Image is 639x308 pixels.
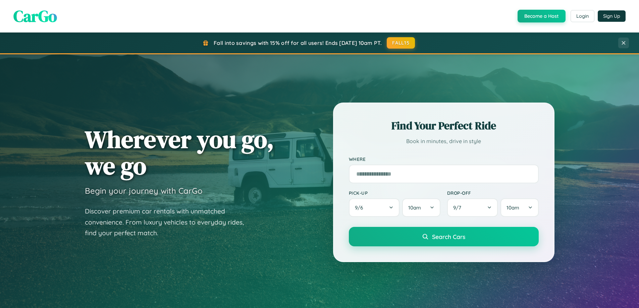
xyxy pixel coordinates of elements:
[85,126,274,179] h1: Wherever you go, we go
[349,227,539,246] button: Search Cars
[408,204,421,211] span: 10am
[518,10,566,22] button: Become a Host
[349,136,539,146] p: Book in minutes, drive in style
[453,204,465,211] span: 9 / 7
[355,204,366,211] span: 9 / 6
[387,37,415,49] button: FALL15
[13,5,57,27] span: CarGo
[349,198,400,217] button: 9/6
[85,206,253,239] p: Discover premium car rentals with unmatched convenience. From luxury vehicles to everyday rides, ...
[571,10,594,22] button: Login
[85,186,203,196] h3: Begin your journey with CarGo
[507,204,519,211] span: 10am
[598,10,626,22] button: Sign Up
[447,198,498,217] button: 9/7
[447,190,539,196] label: Drop-off
[432,233,465,240] span: Search Cars
[349,190,440,196] label: Pick-up
[500,198,538,217] button: 10am
[214,40,382,46] span: Fall into savings with 15% off for all users! Ends [DATE] 10am PT.
[349,156,539,162] label: Where
[349,118,539,133] h2: Find Your Perfect Ride
[402,198,440,217] button: 10am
